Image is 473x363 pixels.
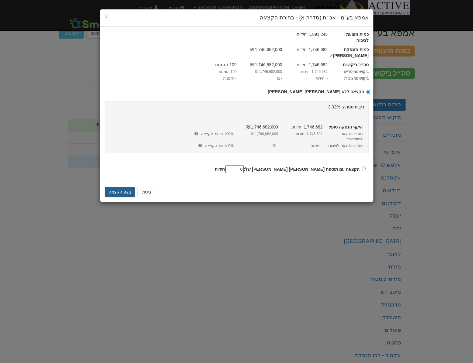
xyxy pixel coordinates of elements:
[214,167,359,172] strong: הקצאה עם תוספת [PERSON_NAME] [PERSON_NAME] של: יחידות
[282,62,328,68] span: 1,746,682 יחידות
[225,165,244,173] input: הקצאה עם תוספת [PERSON_NAME] [PERSON_NAME] של:יחידות
[234,124,278,130] span: 1,746,682,000 ₪
[328,62,373,68] label: סה״כ ביקושים:
[237,76,282,81] span: - ₪
[191,69,237,74] span: 109 הזמנות
[282,69,328,74] span: 1,746,682 יחידות
[103,104,370,110] div: %
[144,143,234,149] span: 0% שיעור הקצאה
[105,13,108,20] span: ×
[237,69,282,74] span: 1,746,682,000 ₪
[322,143,367,149] label: סה״כ הקצאה לציבור:
[328,104,336,109] span: 3.32
[278,124,322,130] span: 1,746,682 יחידות
[234,132,278,137] span: 1,746,682,000 ₪
[144,132,234,137] span: 100% שיעור הקצאה
[366,90,370,94] input: הקצאה ללא [PERSON_NAME] [PERSON_NAME]
[328,46,373,59] label: כמות מונפקת [PERSON_NAME]׳:
[234,143,278,149] span: - ₪
[191,62,237,68] span: 109 הזמנות
[282,31,328,37] span: 1,891,245 יחידות
[278,143,322,149] span: - יחידות
[328,76,373,81] label: ביקוש מהציבור:
[237,62,282,68] span: 1,746,682,000 ₪
[105,13,108,20] button: Close
[237,46,282,53] span: 1,746,682,000 ₪
[282,46,328,53] span: 1,746,682 יחידות
[137,187,155,197] button: ביטול
[268,89,364,94] strong: הקצאה ללא [PERSON_NAME] [PERSON_NAME]
[341,104,364,109] strong: ריבית סגירה:
[282,76,328,81] span: - יחידות
[191,76,237,81] span: - הזמנות
[328,69,373,74] label: ביקוש ממוסדיים:
[278,132,322,137] span: 1,746,682 יחידות
[105,187,135,197] button: בצע הקצאה
[100,31,373,45] div: ֿ
[105,14,369,22] h4: אמפא בע"מ - אג״ח (סדרה א) - בחירת הקצאה
[328,31,373,43] label: כמות מוצעת לציבור:
[322,124,367,130] label: היקף הנפקה סופי:
[362,166,366,170] input: הקצאה עם תוספת [PERSON_NAME] [PERSON_NAME] של:יחידות
[322,132,367,142] label: סה״כ הקצאה למוסדיים:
